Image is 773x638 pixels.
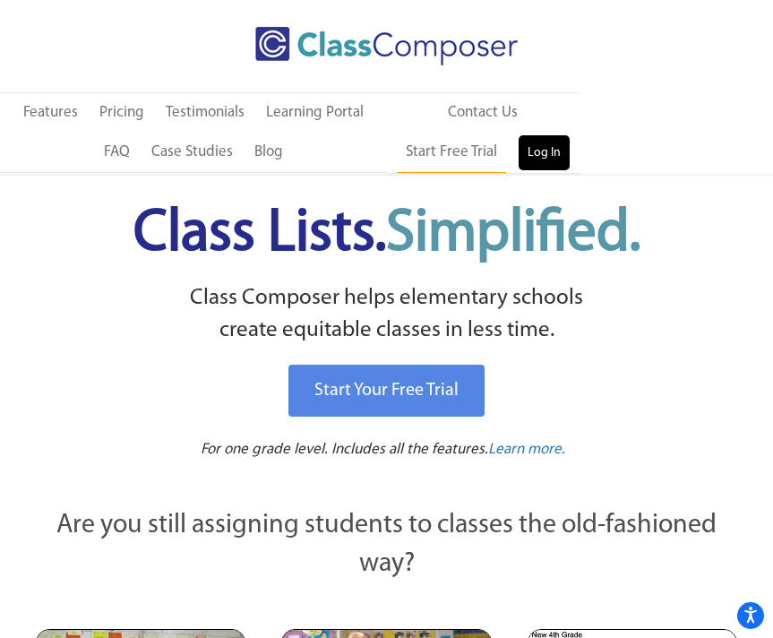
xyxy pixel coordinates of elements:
a: Features [14,93,87,133]
p: Are you still assigning students to classes the old-fashioned way? [36,506,737,584]
a: FAQ [95,133,139,172]
img: Class Composer [255,27,518,65]
a: Testimonials [157,93,253,133]
a: Case Studies [142,133,242,172]
a: Learn more. [488,439,565,461]
a: Pricing [90,93,153,133]
span: Learn more. [488,442,565,457]
a: Contact Us [439,93,527,133]
span: Start Your Free Trial [314,382,459,400]
nav: Header Menu [387,93,580,173]
span: Simplified. [386,205,640,263]
a: Learning Portal [257,93,373,133]
span: Class Lists. [133,205,640,263]
a: Log In [519,135,570,171]
p: Class Composer helps elementary schools create equitable classes in less time. [18,282,755,348]
span: For one grade level. Includes all the features. [201,442,488,457]
a: Start Free Trial [397,133,506,173]
a: Blog [245,133,292,172]
a: Start Your Free Trial [288,365,485,417]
